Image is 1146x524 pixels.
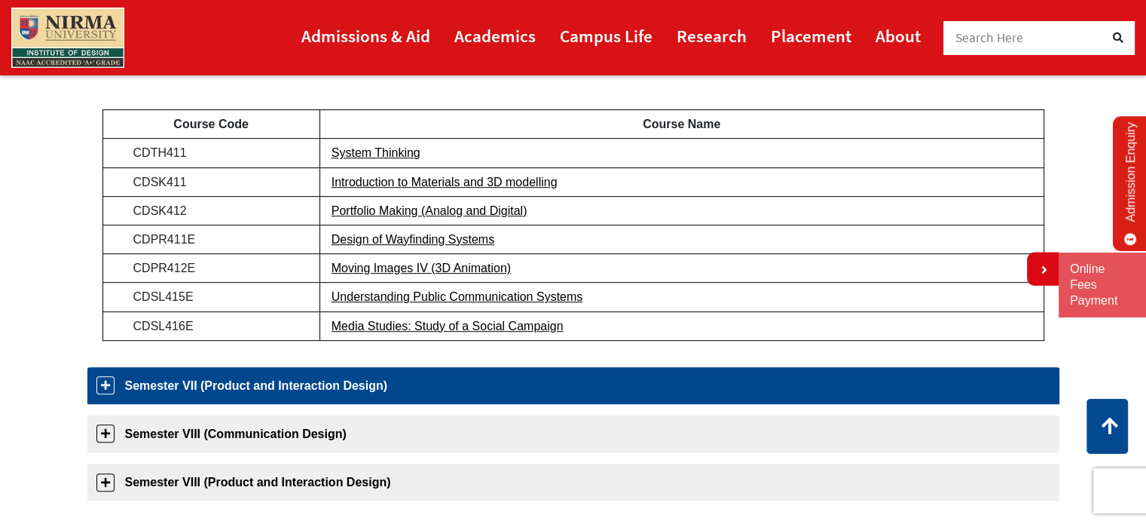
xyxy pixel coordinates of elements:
td: CDSL416E [102,311,319,340]
a: About [876,19,921,53]
a: Media Studies: Study of a Social Campaign [332,320,564,332]
a: Understanding Public Communication Systems [332,290,582,303]
a: Portfolio Making (Analog and Digital) [332,204,527,217]
a: Academics [454,19,536,53]
td: Course Code [102,110,319,139]
a: Semester VII (Product and Interaction Design) [87,367,1059,404]
td: CDTH411 [102,139,319,167]
a: Placement [771,19,851,53]
td: CDPR411E [102,225,319,253]
a: Research [677,19,747,53]
a: Semester VIII (Product and Interaction Design) [87,464,1059,501]
td: Course Name [319,110,1044,139]
a: Admissions & Aid [301,19,430,53]
td: CDSK411 [102,167,319,196]
td: CDPR412E [102,254,319,283]
img: main_logo [11,8,124,68]
a: Design of Wayfinding Systems [332,233,494,246]
a: Campus Life [560,19,652,53]
a: Online Fees Payment [1070,262,1135,308]
span: Search Here [955,29,1024,46]
a: Semester VIII (Communication Design) [87,415,1059,452]
a: System Thinking [332,146,420,159]
a: Moving Images IV (3D Animation) [332,262,511,274]
a: Introduction to Materials and 3D modelling [332,176,558,188]
td: CDSL415E [102,283,319,311]
td: CDSK412 [102,196,319,225]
